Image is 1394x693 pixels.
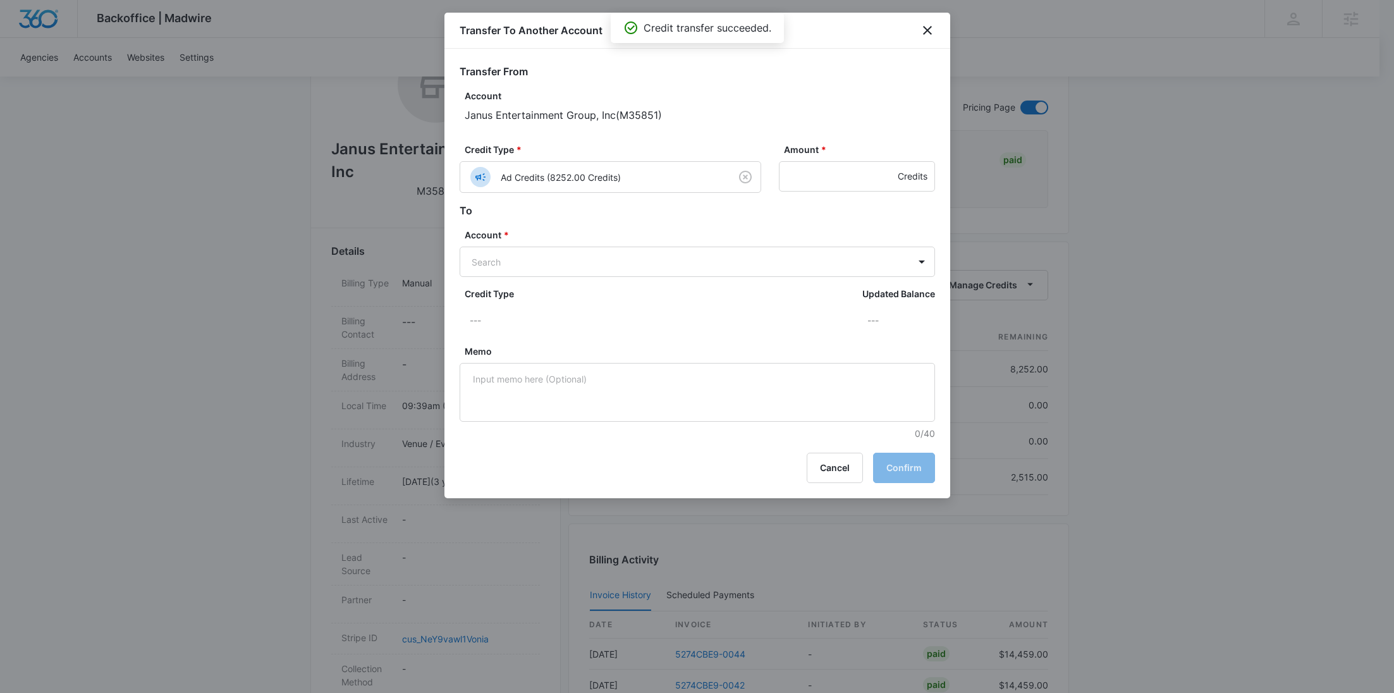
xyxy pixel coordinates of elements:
[465,89,935,102] p: Account
[460,203,935,218] h2: To
[501,171,621,184] p: Ad Credits (8252.00 Credits)
[460,64,935,79] h2: Transfer From
[784,143,940,156] label: Amount
[460,23,602,38] h1: Transfer To Another Account
[867,305,935,336] p: ---
[465,143,766,156] label: Credit Type
[465,228,940,242] label: Account
[644,20,771,35] p: Credit transfer succeeded.
[465,287,519,300] label: Credit Type
[465,107,935,123] p: Janus Entertainment Group, Inc ( M35851 )
[735,167,755,187] button: Clear
[807,453,863,483] button: Cancel
[470,305,514,336] p: ---
[920,23,935,38] button: close
[862,287,940,300] label: Updated Balance
[465,427,935,440] p: 0/40
[898,161,927,192] div: Credits
[465,345,940,358] label: Memo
